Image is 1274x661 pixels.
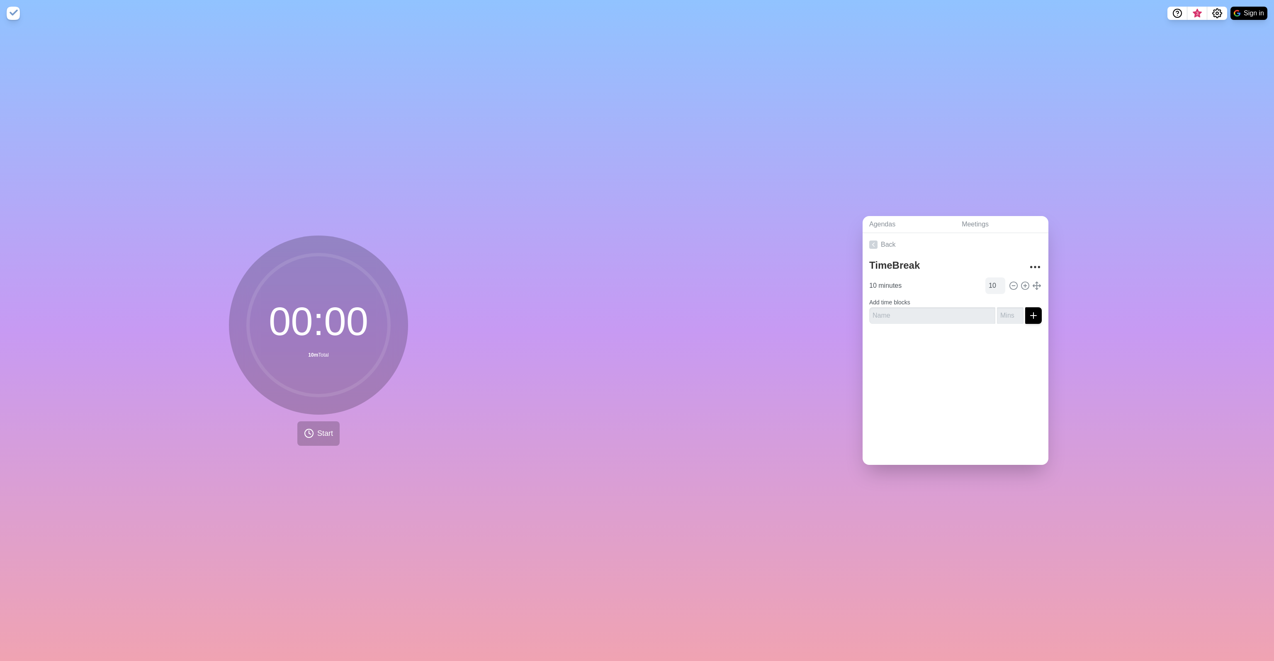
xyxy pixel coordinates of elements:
button: Sign in [1230,7,1267,20]
input: Name [869,307,995,324]
span: 3 [1194,10,1201,17]
input: Mins [985,277,1005,294]
a: Back [863,233,1048,256]
span: Start [317,428,333,439]
input: Mins [997,307,1024,324]
button: What’s new [1187,7,1207,20]
button: Settings [1207,7,1227,20]
button: More [1027,259,1043,275]
a: Meetings [955,216,1048,233]
a: Agendas [863,216,955,233]
img: timeblocks logo [7,7,20,20]
input: Name [866,277,984,294]
button: Start [297,421,340,446]
label: Add time blocks [869,299,910,306]
img: google logo [1234,10,1240,17]
button: Help [1167,7,1187,20]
